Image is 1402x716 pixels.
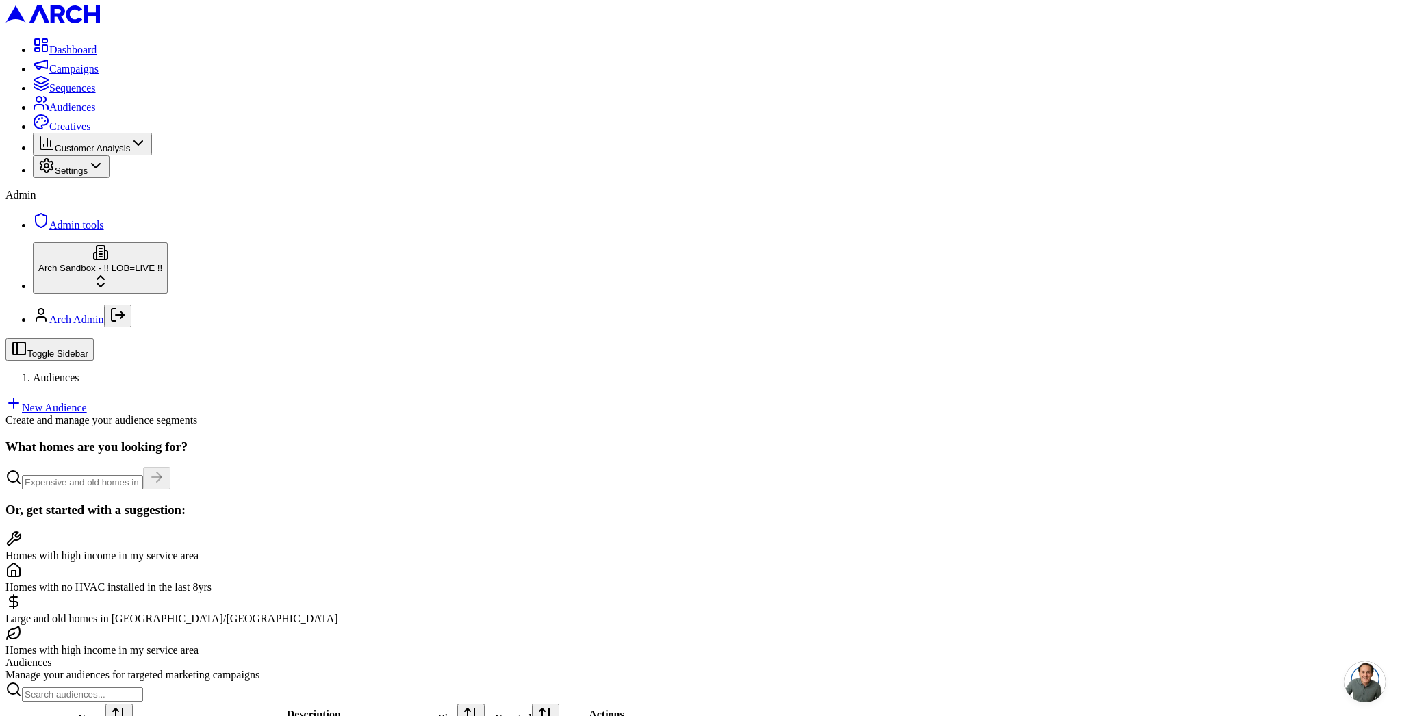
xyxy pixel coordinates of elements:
[5,439,1397,455] h3: What homes are you looking for?
[49,44,97,55] span: Dashboard
[5,338,94,361] button: Toggle Sidebar
[33,155,110,178] button: Settings
[5,644,1397,656] div: Homes with high income in my service area
[5,550,1397,562] div: Homes with high income in my service area
[49,82,96,94] span: Sequences
[5,402,87,413] a: New Audience
[5,502,1397,517] h3: Or, get started with a suggestion:
[5,189,1397,201] div: Admin
[33,372,79,383] span: Audiences
[5,656,1397,669] div: Audiences
[33,219,104,231] a: Admin tools
[49,219,104,231] span: Admin tools
[49,101,96,113] span: Audiences
[5,581,1397,593] div: Homes with no HVAC installed in the last 8yrs
[49,120,90,132] span: Creatives
[5,669,1397,681] div: Manage your audiences for targeted marketing campaigns
[5,613,1397,625] div: Large and old homes in [GEOGRAPHIC_DATA]/[GEOGRAPHIC_DATA]
[33,101,96,113] a: Audiences
[33,63,99,75] a: Campaigns
[33,120,90,132] a: Creatives
[22,475,143,489] input: Expensive and old homes in greater SF Bay Area
[5,372,1397,384] nav: breadcrumb
[38,263,162,273] span: Arch Sandbox - !! LOB=LIVE !!
[104,305,131,327] button: Log out
[27,348,88,359] span: Toggle Sidebar
[55,143,130,153] span: Customer Analysis
[33,82,96,94] a: Sequences
[55,166,88,176] span: Settings
[1344,661,1386,702] div: Open chat
[5,414,1397,426] div: Create and manage your audience segments
[33,242,168,294] button: Arch Sandbox - !! LOB=LIVE !!
[33,133,152,155] button: Customer Analysis
[49,63,99,75] span: Campaigns
[22,687,143,702] input: Search audiences...
[49,314,104,325] a: Arch Admin
[33,44,97,55] a: Dashboard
